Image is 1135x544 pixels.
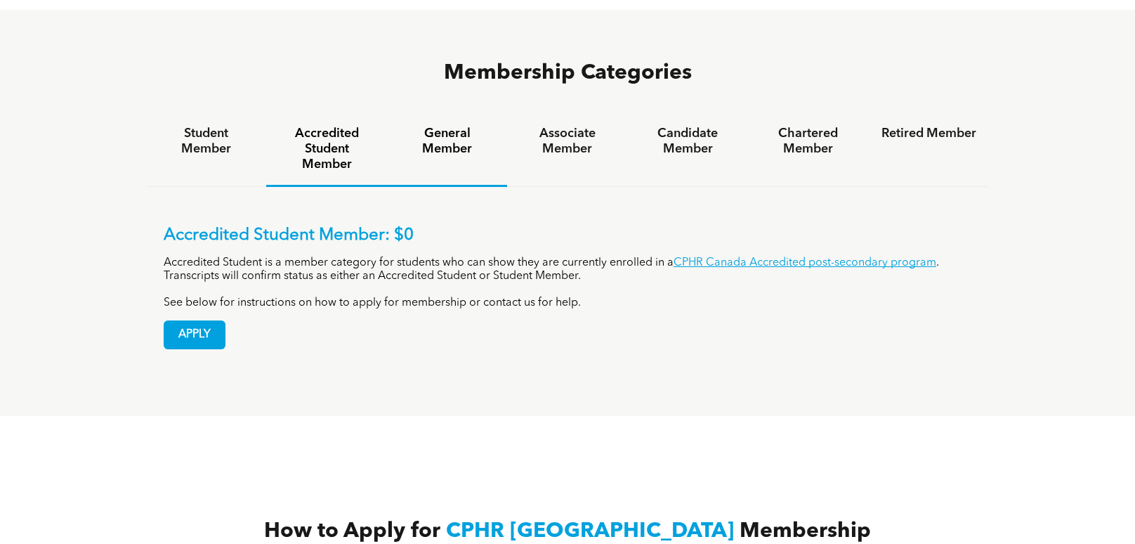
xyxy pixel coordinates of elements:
span: CPHR [GEOGRAPHIC_DATA] [446,521,734,542]
span: APPLY [164,321,225,349]
span: How to Apply for [264,521,440,542]
p: Accredited Student Member: $0 [164,226,971,246]
p: See below for instructions on how to apply for membership or contact us for help. [164,297,971,310]
a: CPHR Canada Accredited post-secondary program [674,257,936,268]
a: APPLY [164,320,225,349]
h4: Candidate Member [641,126,735,157]
h4: Accredited Student Member [279,126,374,172]
p: Accredited Student is a member category for students who can show they are currently enrolled in ... [164,257,971,283]
h4: Student Member [159,126,254,157]
span: Membership [740,521,871,542]
h4: Chartered Member [761,126,855,157]
h4: General Member [400,126,494,157]
h4: Associate Member [520,126,615,157]
span: Membership Categories [444,63,692,84]
h4: Retired Member [881,126,976,141]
